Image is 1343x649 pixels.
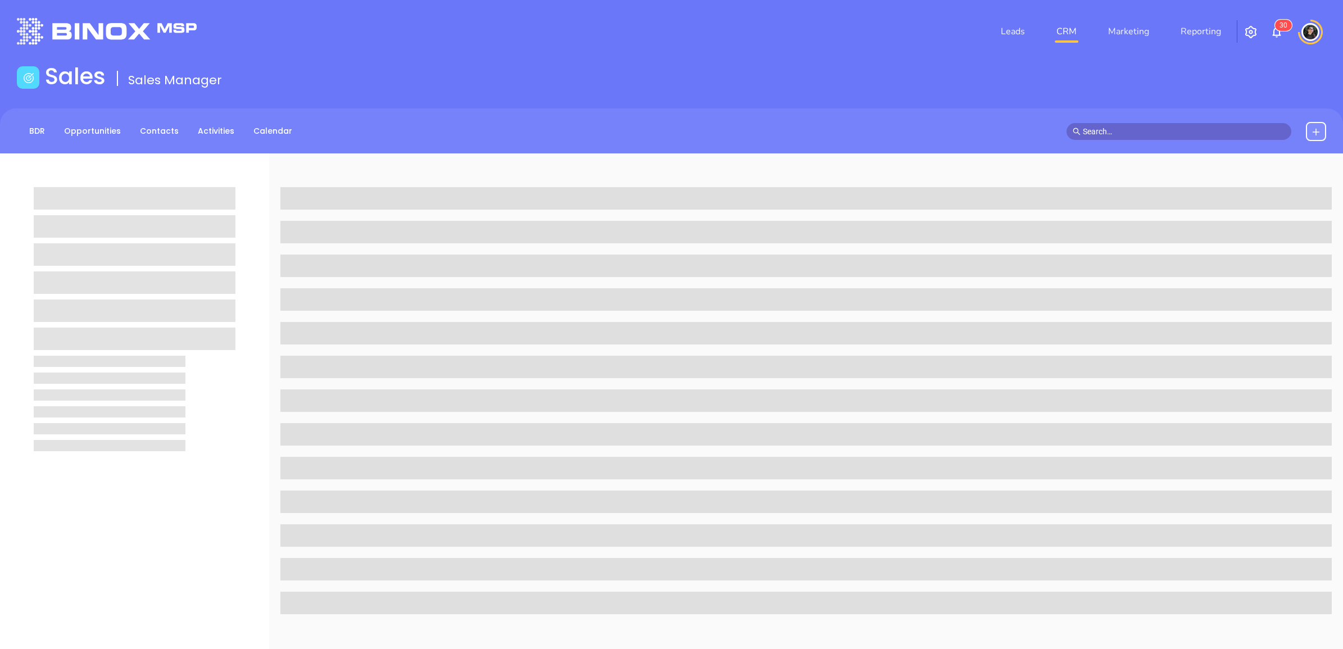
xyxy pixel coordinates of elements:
[1270,25,1283,39] img: iconNotification
[1104,20,1154,43] a: Marketing
[1052,20,1081,43] a: CRM
[1275,20,1292,31] sup: 30
[1301,23,1319,41] img: user
[1283,21,1287,29] span: 0
[22,122,52,140] a: BDR
[1176,20,1226,43] a: Reporting
[247,122,299,140] a: Calendar
[1073,128,1081,135] span: search
[133,122,185,140] a: Contacts
[1280,21,1283,29] span: 3
[996,20,1029,43] a: Leads
[1083,125,1285,138] input: Search…
[191,122,241,140] a: Activities
[128,71,222,89] span: Sales Manager
[45,63,106,90] h1: Sales
[17,18,197,44] img: logo
[57,122,128,140] a: Opportunities
[1244,25,1258,39] img: iconSetting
